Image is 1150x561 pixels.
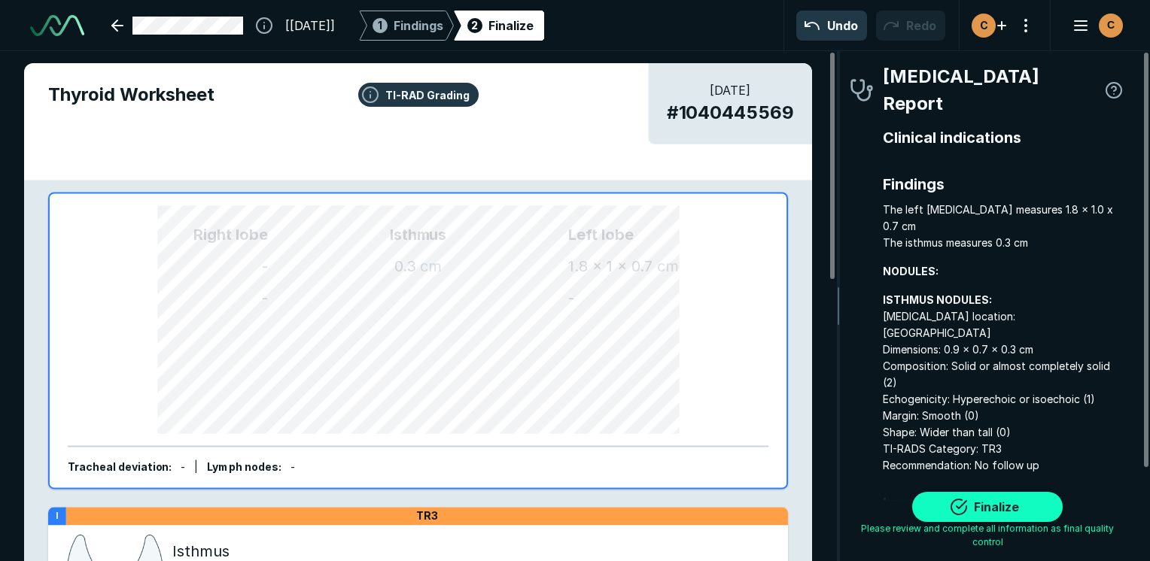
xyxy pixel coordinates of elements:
[268,223,568,246] span: Isthmus
[86,223,268,246] span: Right lobe
[883,63,1102,117] span: [MEDICAL_DATA] Report
[378,17,382,33] span: 1
[667,99,795,126] span: # 1040445569
[883,202,1126,251] span: The left [MEDICAL_DATA] measures 1.8 x 1.0 x 0.7 cm The isthmus measures 0.3 cm
[667,81,795,99] span: [DATE]
[394,17,443,35] span: Findings
[420,257,442,275] span: cm
[358,83,479,107] button: TI-RAD Grading
[876,11,945,41] button: Redo
[285,17,335,35] span: [[DATE]]
[24,9,90,42] a: See-Mode Logo
[796,11,867,41] button: Undo
[194,459,198,476] div: |
[1099,14,1123,38] div: avatar-name
[86,255,268,277] div: -
[48,81,788,108] span: Thyroid Worksheet
[972,14,996,38] div: avatar-name
[657,257,679,275] span: cm
[207,461,281,474] span: Lymph nodes :
[568,223,750,246] span: Left lobe
[912,492,1063,522] button: Finalize
[883,126,1126,149] span: Clinical indications
[416,509,438,523] span: TR3
[568,287,750,309] div: -
[1107,17,1115,33] span: C
[471,17,478,33] span: 2
[68,461,172,474] span: Tracheal deviation :
[883,173,1126,196] span: Findings
[488,17,534,35] div: Finalize
[30,15,84,36] img: See-Mode Logo
[980,17,988,33] span: C
[359,11,454,41] div: 1Findings
[394,257,416,275] span: 0.3
[1063,11,1126,41] button: avatar-name
[56,510,59,521] strong: I
[291,461,295,474] span: -
[883,293,992,306] strong: ISTHMUS NODULES:
[883,292,1126,474] span: [MEDICAL_DATA] location: [GEOGRAPHIC_DATA] Dimensions: 0.9 x 0.7 x 0.3 cm Composition: Solid or a...
[568,257,653,275] span: 1.8 x 1 x 0.7
[181,459,185,476] div: -
[86,287,268,309] div: -
[883,265,939,277] strong: NODULES:
[850,522,1126,549] span: Please review and complete all information as final quality control
[454,11,544,41] div: 2Finalize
